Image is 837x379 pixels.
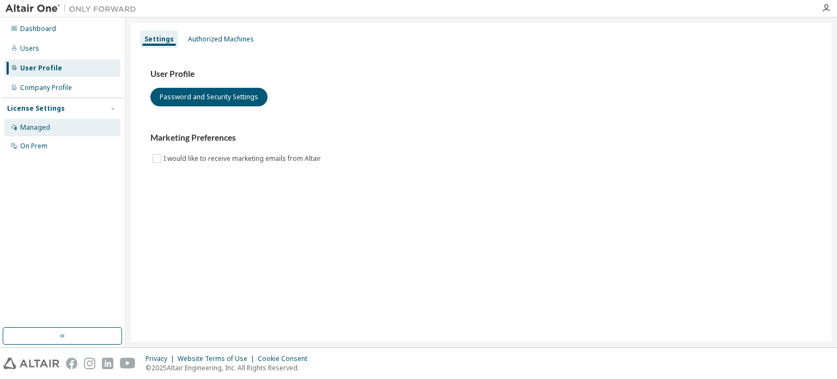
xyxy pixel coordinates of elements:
div: License Settings [7,104,65,113]
h3: Marketing Preferences [150,133,812,143]
img: instagram.svg [84,358,95,369]
label: I would like to receive marketing emails from Altair [163,152,323,165]
div: Dashboard [20,25,56,33]
div: Cookie Consent [258,354,314,363]
div: Privacy [145,354,178,363]
div: Authorized Machines [188,35,254,44]
img: linkedin.svg [102,358,113,369]
div: Managed [20,123,50,132]
img: altair_logo.svg [3,358,59,369]
img: facebook.svg [66,358,77,369]
p: © 2025 Altair Engineering, Inc. All Rights Reserved. [145,363,314,372]
div: Website Terms of Use [178,354,258,363]
div: Settings [144,35,174,44]
button: Password and Security Settings [150,88,268,106]
div: User Profile [20,64,62,73]
h3: User Profile [150,69,812,80]
img: youtube.svg [120,358,136,369]
div: Users [20,44,39,53]
img: Altair One [5,3,142,14]
div: On Prem [20,142,47,151]
div: Company Profile [20,83,72,92]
